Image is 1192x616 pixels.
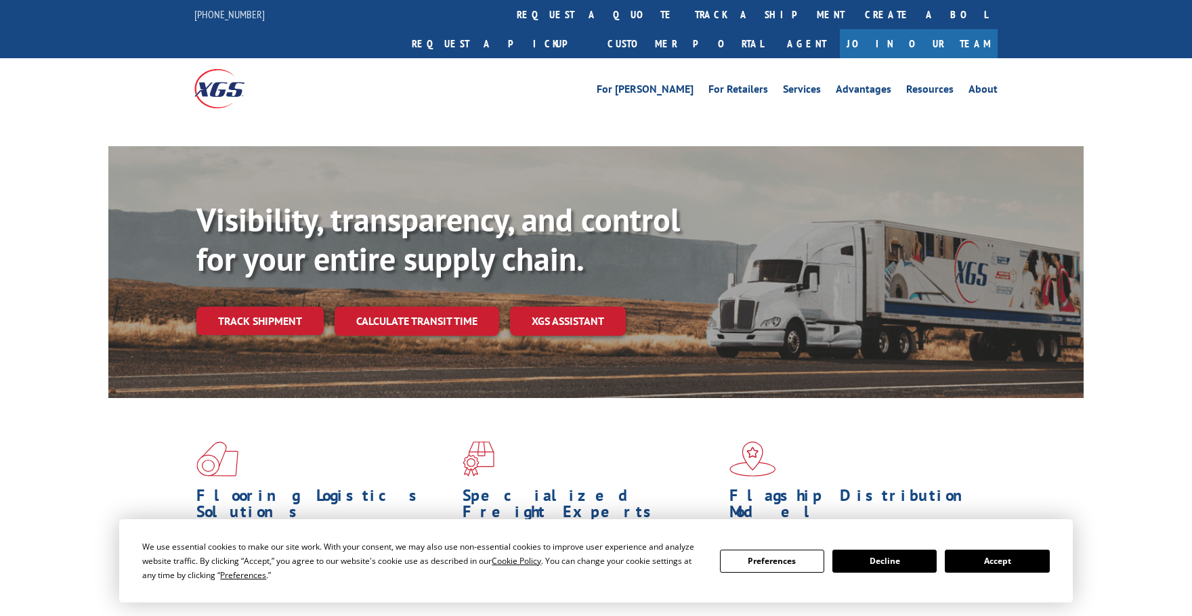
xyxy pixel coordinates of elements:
[708,84,768,99] a: For Retailers
[597,84,694,99] a: For [PERSON_NAME]
[945,550,1049,573] button: Accept
[220,569,266,581] span: Preferences
[196,198,680,280] b: Visibility, transparency, and control for your entire supply chain.
[840,29,998,58] a: Join Our Team
[773,29,840,58] a: Agent
[196,588,365,603] a: Learn More >
[836,84,891,99] a: Advantages
[783,84,821,99] a: Services
[119,519,1073,602] div: Cookie Consent Prompt
[832,550,937,573] button: Decline
[196,487,452,527] h1: Flooring Logistics Solutions
[597,29,773,58] a: Customer Portal
[968,84,998,99] a: About
[906,84,954,99] a: Resources
[729,487,985,527] h1: Flagship Distribution Model
[729,441,776,477] img: xgs-icon-flagship-distribution-model-red
[335,307,499,336] a: Calculate transit time
[463,588,631,603] a: Learn More >
[492,555,541,567] span: Cookie Policy
[142,540,703,582] div: We use essential cookies to make our site work. With your consent, we may also use non-essential ...
[510,307,626,336] a: XGS ASSISTANT
[194,7,265,21] a: [PHONE_NUMBER]
[196,441,238,477] img: xgs-icon-total-supply-chain-intelligence-red
[463,441,494,477] img: xgs-icon-focused-on-flooring-red
[196,307,324,335] a: Track shipment
[463,487,719,527] h1: Specialized Freight Experts
[720,550,824,573] button: Preferences
[402,29,597,58] a: Request a pickup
